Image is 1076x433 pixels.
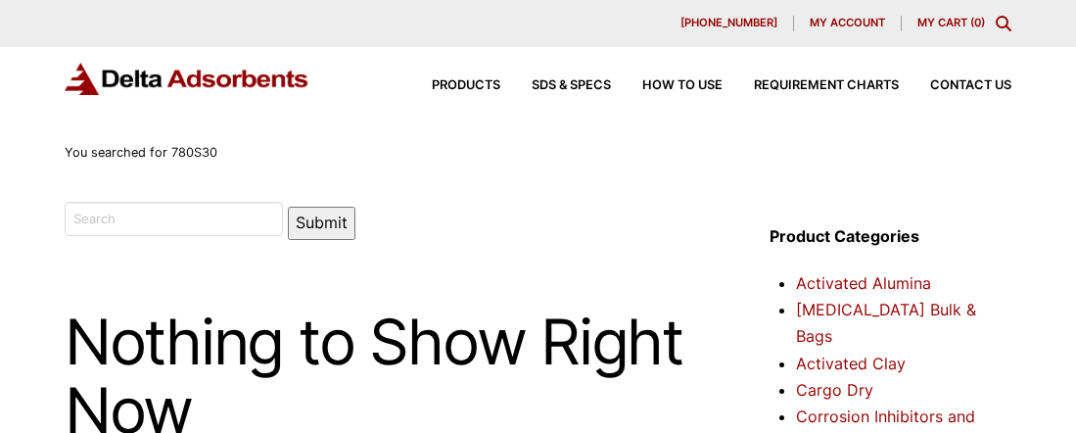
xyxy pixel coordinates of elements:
[796,380,873,400] a: Cargo Dry
[754,79,899,92] span: Requirement Charts
[794,16,902,31] a: My account
[532,79,611,92] span: SDS & SPECS
[796,354,906,373] a: Activated Clay
[432,79,500,92] span: Products
[796,300,976,346] a: [MEDICAL_DATA] Bulk & Bags
[665,16,794,31] a: [PHONE_NUMBER]
[500,79,611,92] a: SDS & SPECS
[65,63,309,95] img: Delta Adsorbents
[796,273,931,293] a: Activated Alumina
[810,18,885,28] span: My account
[642,79,723,92] span: How to Use
[770,223,1011,250] h4: Product Categories
[930,79,1011,92] span: Contact Us
[288,207,355,239] button: Submit
[899,79,1011,92] a: Contact Us
[65,202,283,235] input: Search
[723,79,899,92] a: Requirement Charts
[65,145,217,160] span: You searched for 780S30
[996,16,1011,31] div: Toggle Modal Content
[680,18,777,28] span: [PHONE_NUMBER]
[611,79,723,92] a: How to Use
[974,16,981,29] span: 0
[917,16,985,29] a: My Cart (0)
[400,79,500,92] a: Products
